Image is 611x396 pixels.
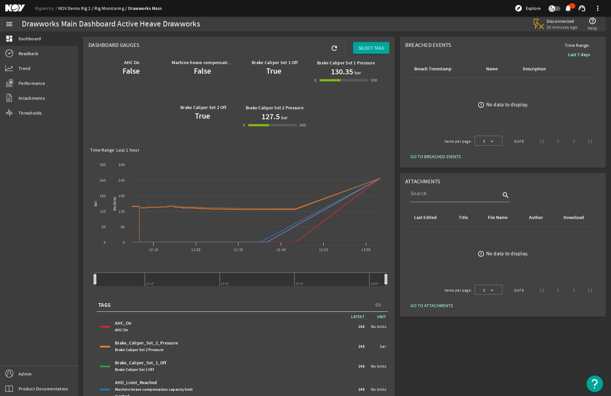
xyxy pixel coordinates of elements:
span: 248 [358,323,365,330]
div: Description [523,65,546,73]
text: 240 [119,178,125,183]
a: NOV Demo Rig 2 [58,5,94,11]
div: Brake_Caliper_Set_1_Off [115,360,198,373]
button: Open Resource Center [587,376,603,392]
span: SELECT TAGS [358,45,384,51]
span: 248 [358,343,365,350]
span: Admin [18,371,32,377]
div: Drawworks Main Dashboard Active Heave Drawworks [22,21,200,27]
span: Trend [18,65,30,72]
div: Download [563,214,584,221]
text: 300 [100,162,106,167]
b: Brake Caliper Set 2 Off [180,104,226,111]
div: Items per page: [445,287,472,294]
div: Last Edited [413,214,450,221]
div: Description [522,65,566,73]
span: Dashboard [18,35,41,42]
span: Attachments [18,95,45,101]
text: 60 [121,225,125,230]
b: True [195,111,210,121]
div: 0 [314,77,316,84]
span: Help [588,25,597,31]
div: File Name [488,214,508,221]
span: Brake Caliper Set 2 Pressure [115,347,163,352]
span: 20 minutes ago [547,24,578,30]
mat-icon: notifications [564,4,572,12]
button: Explore [512,3,543,14]
a: Drawworks Main [128,5,162,12]
button: SELECT TAGS [353,42,389,54]
button: Last 7 days [563,49,595,60]
div: Items per page: [445,138,472,145]
span: Product Documentation [18,385,68,392]
span: Performance [18,80,45,87]
b: Last 7 days [568,52,590,58]
span: Attachments [405,178,441,185]
span: Brake Caliper Set 1 Off [115,367,154,372]
a: Rig Monitoring [94,5,128,11]
b: Brake Caliper Set 1 Off [252,59,298,66]
span: GO TO ATTACHMENTS [411,302,453,309]
svg: Chart title [89,155,386,257]
div: 300 [371,77,377,84]
div: File Name [487,214,521,221]
span: LATEST [351,314,368,319]
div: AHC_On [115,320,198,333]
text: 300 [119,162,125,167]
text: 0 [104,240,106,245]
span: 248 [358,386,365,393]
span: Thresholds [18,110,42,116]
mat-icon: error_outline [478,101,485,108]
div: Author [528,214,555,221]
span: GO TO BREACHED EVENTS [411,153,461,160]
button: GO TO BREACHED EVENTS [405,151,466,162]
mat-icon: refresh [330,44,338,52]
text: 12:50 [319,247,328,252]
span: bar [353,69,361,76]
div: 300 [300,122,306,128]
div: No data to display. [486,101,528,108]
text: bar [93,201,98,206]
div: Time Range: Last 1 hour [90,147,388,153]
b: Brake Caliper Set 2 Pressure [246,105,304,111]
text: 180 [100,194,106,198]
div: Breach Timestamp [414,65,451,73]
div: Brake_Caliper_Set_2_Pressure [115,340,198,353]
b: Machine heave compensation capacity limit reached [172,59,280,66]
input: Search [411,190,500,198]
a: Rigsentry [35,5,58,11]
text: 60 [102,225,106,230]
text: 13:00 [361,247,371,252]
i: search [502,191,510,199]
div: 0 [243,122,245,128]
mat-icon: error_outline [478,250,485,257]
text: 12:20 [191,247,200,252]
div: Name [486,65,498,73]
text: 120 [100,209,106,214]
h1: 130.35 [331,66,353,77]
text: No Units [112,197,117,211]
span: 248 [358,363,365,370]
text: 12:40 [276,247,286,252]
span: Disconnected [547,18,578,24]
div: Name [485,65,514,73]
mat-icon: dashboard [5,35,13,43]
span: Explore [526,5,541,12]
span: Readback [18,50,38,57]
div: 0 of 0 [514,138,524,145]
b: Brake Caliper Set 1 Pressure [317,60,375,66]
b: False [123,66,140,76]
span: bar [380,343,386,350]
text: 0 [123,240,125,245]
div: Title [458,214,479,221]
span: No Units [371,386,386,393]
mat-icon: help_outline [589,17,596,25]
div: No data to display. [486,250,528,257]
span: Time Range: [559,42,595,49]
h1: 127.5 [262,111,280,122]
span: No Units [371,363,386,370]
mat-icon: support_agent [578,4,586,12]
span: No Units [371,323,386,330]
text: 12:30 [234,247,243,252]
div: Last Edited [414,214,437,221]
